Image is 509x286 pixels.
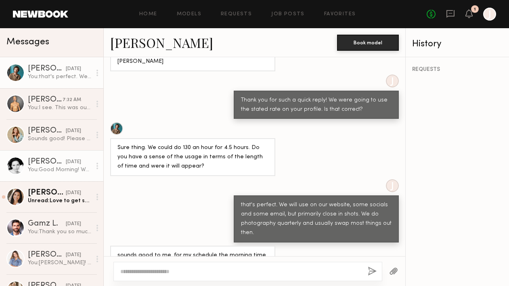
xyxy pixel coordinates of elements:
[6,37,49,47] span: Messages
[117,251,268,269] div: sounds good to me. for my schedule the morning time works a bit better.
[271,12,305,17] a: Job Posts
[483,8,496,21] a: J
[28,73,91,81] div: You: that's perfect. We will use on our website, some socials and some email, but primarily close...
[66,189,81,197] div: [DATE]
[28,251,66,259] div: [PERSON_NAME]
[110,34,213,51] a: [PERSON_NAME]
[324,12,356,17] a: Favorites
[28,65,66,73] div: [PERSON_NAME]
[28,220,66,228] div: Gamz L.
[28,197,91,205] div: Unread: Love to get some photos from our shoot day! Can you email them to me? [EMAIL_ADDRESS][DOM...
[66,127,81,135] div: [DATE]
[28,189,66,197] div: [PERSON_NAME]
[28,96,63,104] div: [PERSON_NAME]
[337,35,399,51] button: Book model
[66,251,81,259] div: [DATE]
[139,12,157,17] a: Home
[177,12,201,17] a: Models
[28,104,91,112] div: You: I see. This was out of our planned budget so I will save your information for the next shoot...
[66,65,81,73] div: [DATE]
[28,259,91,267] div: You: [PERSON_NAME]! So sorry for the delay. I'm just coming up for air. We would LOVE to send you...
[117,143,268,171] div: Sure thing. We could do 130 an hour for 4.5 hours. Do you have a sense of the usage in terms of t...
[66,220,81,228] div: [DATE]
[28,135,91,143] div: Sounds good! Please let me know what the rate is for this job. Thank you!
[412,39,503,49] div: History
[28,166,91,174] div: You: Good Morning! We are doing a photo shoot for Primal Harvest [DATE], on the UWS. It will be b...
[412,67,503,73] div: REQUESTS
[241,201,392,238] div: that's perfect. We will use on our website, some socials and some email, but primarily close in s...
[241,96,392,114] div: Thank you for such a quick reply! We were going to use the stated rate on your profile. Is that c...
[28,228,91,236] div: You: Thank you so much for letting me know! We appreciate it!
[66,158,81,166] div: [DATE]
[337,39,399,46] a: Book model
[63,96,81,104] div: 7:32 AM
[221,12,252,17] a: Requests
[28,127,66,135] div: [PERSON_NAME]
[474,7,476,12] div: 1
[28,158,66,166] div: [PERSON_NAME]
